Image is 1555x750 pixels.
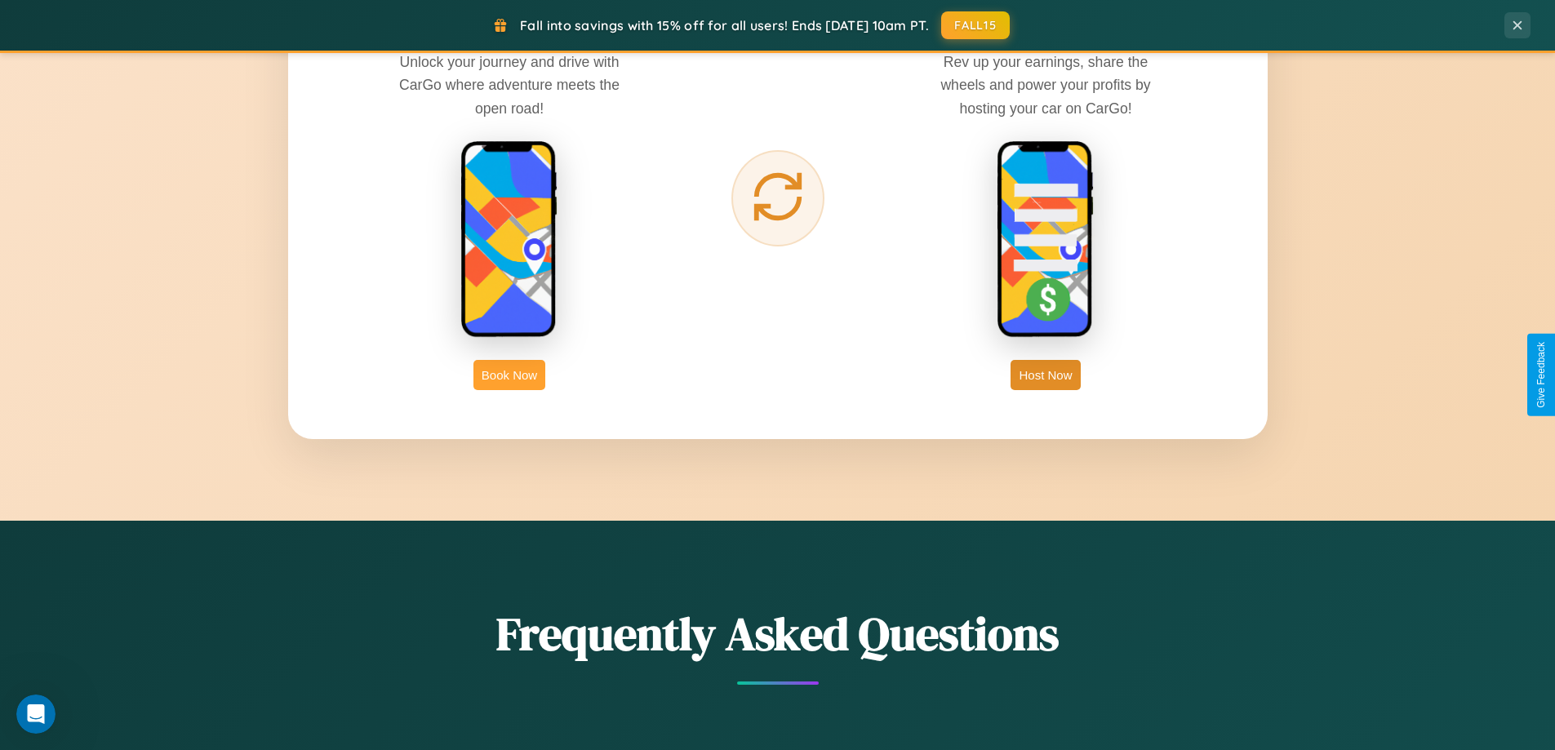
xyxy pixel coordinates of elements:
p: Unlock your journey and drive with CarGo where adventure meets the open road! [387,51,632,119]
iframe: Intercom live chat [16,695,56,734]
span: Fall into savings with 15% off for all users! Ends [DATE] 10am PT. [520,17,929,33]
button: Book Now [473,360,545,390]
img: rent phone [460,140,558,339]
p: Rev up your earnings, share the wheels and power your profits by hosting your car on CarGo! [923,51,1168,119]
button: FALL15 [941,11,1010,39]
button: Host Now [1011,360,1080,390]
div: Give Feedback [1535,342,1547,408]
h2: Frequently Asked Questions [288,602,1268,665]
img: host phone [997,140,1095,339]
